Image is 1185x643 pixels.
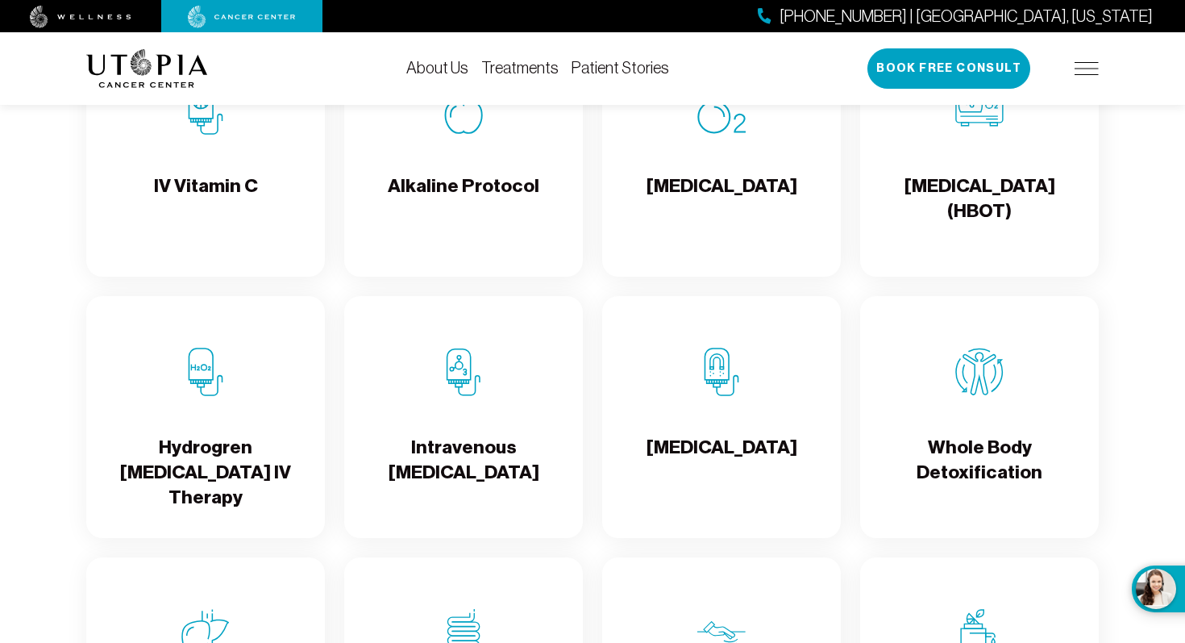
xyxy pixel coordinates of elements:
[647,435,797,487] h4: [MEDICAL_DATA]
[181,86,230,135] img: IV Vitamin C
[439,348,488,396] img: Intravenous Ozone Therapy
[955,348,1004,396] img: Whole Body Detoxification
[758,5,1153,28] a: [PHONE_NUMBER] | [GEOGRAPHIC_DATA], [US_STATE]
[406,59,468,77] a: About Us
[602,35,841,277] a: Oxygen Therapy[MEDICAL_DATA]
[86,35,325,277] a: IV Vitamin CIV Vitamin C
[99,435,312,511] h4: Hydrogren [MEDICAL_DATA] IV Therapy
[388,173,539,226] h4: Alkaline Protocol
[154,173,258,226] h4: IV Vitamin C
[30,6,131,28] img: wellness
[188,6,296,28] img: cancer center
[1075,62,1099,75] img: icon-hamburger
[647,173,797,226] h4: [MEDICAL_DATA]
[873,435,1086,487] h4: Whole Body Detoxification
[873,173,1086,226] h4: [MEDICAL_DATA] (HBOT)
[572,59,669,77] a: Patient Stories
[955,86,1004,135] img: Hyperbaric Oxygen Therapy (HBOT)
[867,48,1030,89] button: Book Free Consult
[344,296,583,538] a: Intravenous Ozone TherapyIntravenous [MEDICAL_DATA]
[602,296,841,538] a: Chelation Therapy[MEDICAL_DATA]
[86,296,325,538] a: Hydrogren Peroxide IV TherapyHydrogren [MEDICAL_DATA] IV Therapy
[697,348,746,396] img: Chelation Therapy
[439,86,488,135] img: Alkaline Protocol
[860,296,1099,538] a: Whole Body DetoxificationWhole Body Detoxification
[697,86,746,135] img: Oxygen Therapy
[481,59,559,77] a: Treatments
[344,35,583,277] a: Alkaline ProtocolAlkaline Protocol
[860,35,1099,277] a: Hyperbaric Oxygen Therapy (HBOT)[MEDICAL_DATA] (HBOT)
[181,348,230,396] img: Hydrogren Peroxide IV Therapy
[86,49,208,88] img: logo
[357,435,570,487] h4: Intravenous [MEDICAL_DATA]
[780,5,1153,28] span: [PHONE_NUMBER] | [GEOGRAPHIC_DATA], [US_STATE]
